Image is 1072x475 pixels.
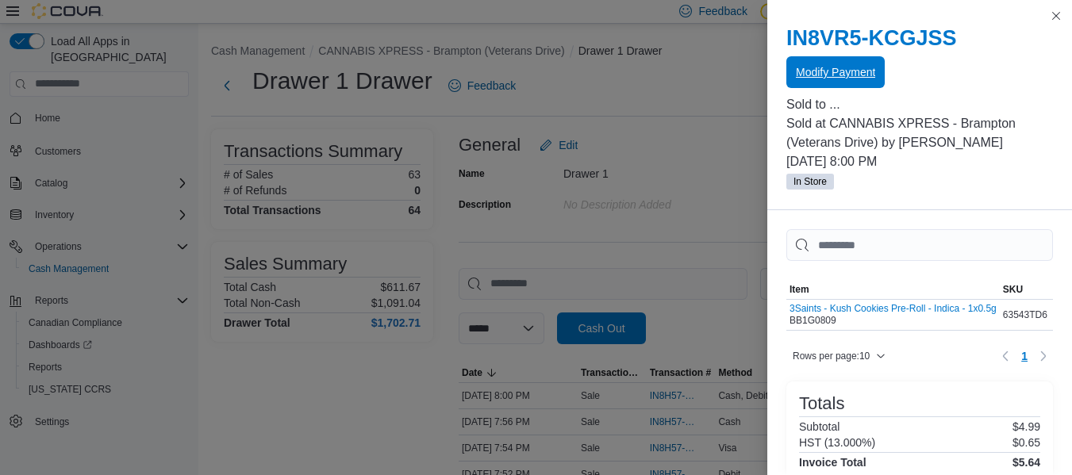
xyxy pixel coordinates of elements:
h2: IN8VR5-KCGJSS [786,25,1053,51]
span: Rows per page : 10 [793,350,870,362]
p: Sold at CANNABIS XPRESS - Brampton (Veterans Drive) by [PERSON_NAME] [786,114,1053,152]
p: Sold to ... [786,95,1053,114]
button: Item [786,280,1000,299]
h3: Totals [799,394,844,413]
button: Previous page [996,347,1015,366]
button: Rows per page:10 [786,347,892,366]
button: Close this dialog [1047,6,1066,25]
h6: HST (13.000%) [799,436,875,449]
button: Page 1 of 1 [1015,343,1034,369]
p: [DATE] 8:00 PM [786,152,1053,171]
span: 63543TD6 [1003,308,1047,321]
h4: Invoice Total [799,456,866,469]
button: Next page [1034,347,1053,366]
button: 3Saints - Kush Cookies Pre-Roll - Indica - 1x0.5g [790,303,997,314]
p: $0.65 [1012,436,1040,449]
input: This is a search bar. As you type, the results lower in the page will automatically filter. [786,229,1053,261]
p: $4.99 [1012,420,1040,433]
span: Modify Payment [796,64,875,80]
ul: Pagination for table: MemoryTable from EuiInMemoryTable [1015,343,1034,369]
span: 1 [1021,348,1028,364]
span: In Store [793,174,827,189]
span: SKU [1003,283,1023,296]
button: SKU [1000,280,1051,299]
button: Modify Payment [786,56,885,88]
nav: Pagination for table: MemoryTable from EuiInMemoryTable [996,343,1053,369]
span: Item [790,283,809,296]
h4: $5.64 [1012,456,1040,469]
div: BB1G0809 [790,303,997,327]
h6: Subtotal [799,420,840,433]
span: In Store [786,174,834,190]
